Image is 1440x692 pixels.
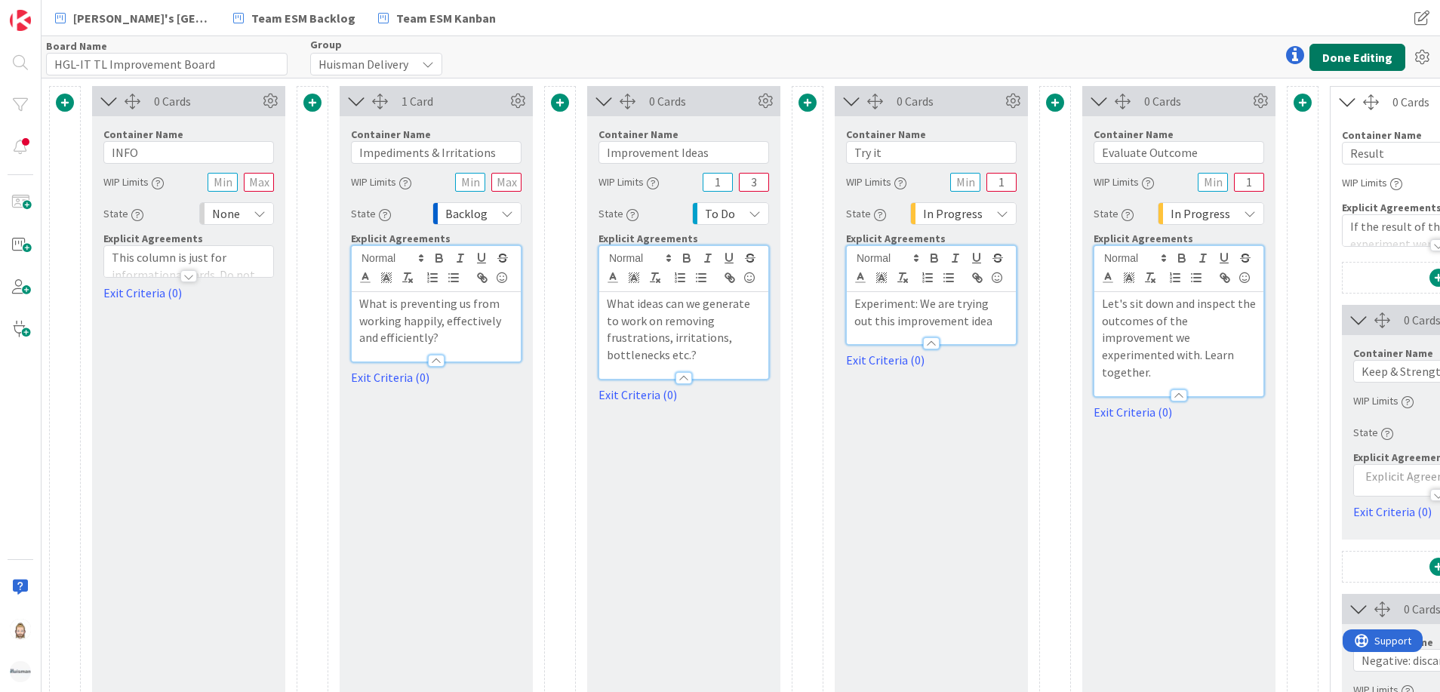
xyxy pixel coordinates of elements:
div: WIP Limits [1342,169,1402,196]
a: Exit Criteria (0) [1094,403,1264,421]
label: Container Name [1342,128,1422,142]
div: 0 Cards [1144,92,1249,110]
a: Team ESM Backlog [224,5,365,32]
label: Container Name [1094,128,1174,141]
a: Exit Criteria (0) [103,284,274,302]
input: Max [1234,173,1264,192]
input: Add container name... [103,141,274,164]
a: Team ESM Kanban [369,5,505,32]
span: Team ESM Kanban [396,9,496,27]
span: Explicit Agreements [598,232,698,245]
label: Board Name [46,39,107,53]
label: Container Name [103,128,183,141]
img: Rv [10,619,31,640]
div: 0 Cards [897,92,1002,110]
div: State [103,200,143,227]
span: Team ESM Backlog [251,9,355,27]
input: Min [455,173,485,192]
span: Explicit Agreements [103,232,203,245]
p: Let's sit down and inspect the outcomes of the improvement we experimented with. Learn together. [1102,295,1256,381]
a: Exit Criteria (0) [351,368,522,386]
p: What is preventing us from working happily, effectively and efficiently? [359,295,513,346]
a: [PERSON_NAME]'s [GEOGRAPHIC_DATA] [46,5,220,32]
span: Backlog [445,203,488,224]
span: None [212,203,240,224]
div: WIP Limits [351,168,411,195]
div: 0 Cards [649,92,754,110]
div: State [846,200,886,227]
input: Min [950,173,980,192]
label: Container Name [1353,346,1433,360]
img: avatar [10,661,31,682]
span: Explicit Agreements [1094,232,1193,245]
div: WIP Limits [846,168,906,195]
div: 1 Card [402,92,506,110]
span: To Do [705,203,735,224]
input: Min [703,173,733,192]
img: Visit kanbanzone.com [10,10,31,31]
p: This column is just for informational cards. Do not drag cards from this column across the board. [112,249,266,318]
button: Done Editing [1309,44,1405,71]
div: WIP Limits [598,168,659,195]
div: WIP Limits [1094,168,1154,195]
p: Experiment: We are trying out this improvement idea [854,295,1008,329]
input: Add container name... [598,141,769,164]
span: Group [310,39,342,50]
p: What ideas can we generate to work on removing frustrations, irritations, bottlenecks etc.? [607,295,761,364]
input: Max [491,173,522,192]
div: State [1353,419,1393,446]
label: Container Name [846,128,926,141]
span: In Progress [923,203,983,224]
div: WIP Limits [1353,387,1414,414]
input: Min [208,173,238,192]
input: Min [1198,173,1228,192]
div: WIP Limits [103,168,164,195]
span: Support [32,2,69,20]
input: Max [739,173,769,192]
input: Add container name... [351,141,522,164]
input: Max [244,173,274,192]
input: Add container name... [1094,141,1264,164]
span: Explicit Agreements [351,232,451,245]
label: Container Name [351,128,431,141]
div: State [351,200,391,227]
a: Exit Criteria (0) [598,386,769,404]
a: Exit Criteria (0) [846,351,1017,369]
div: State [1094,200,1134,227]
span: Explicit Agreements [846,232,946,245]
div: 0 Cards [154,92,259,110]
div: State [598,200,638,227]
input: Max [986,173,1017,192]
span: In Progress [1171,203,1230,224]
span: [PERSON_NAME]'s [GEOGRAPHIC_DATA] [73,9,211,27]
span: Huisman Delivery [318,54,408,75]
label: Container Name [598,128,678,141]
input: Add container name... [846,141,1017,164]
